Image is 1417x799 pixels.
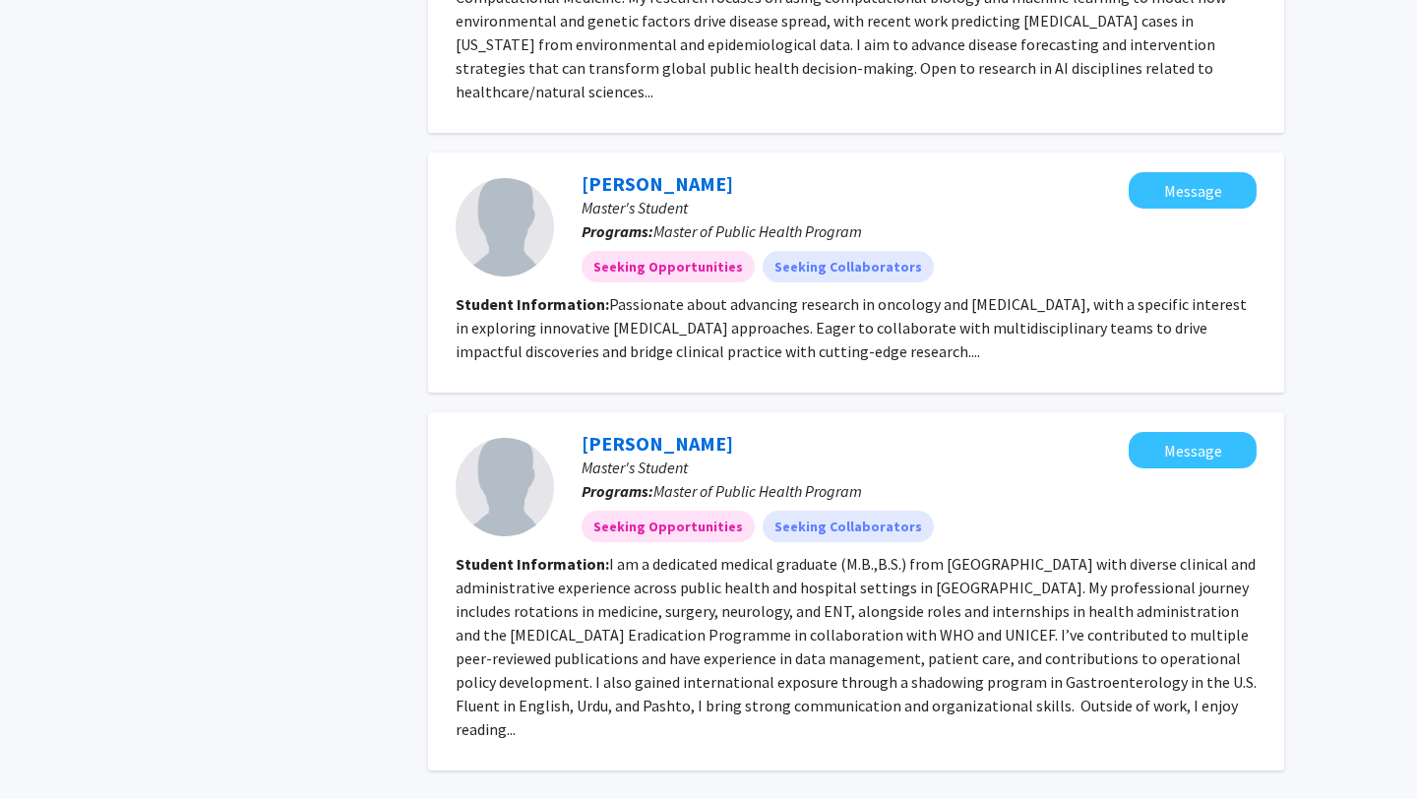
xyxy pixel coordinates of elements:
a: [PERSON_NAME] [582,171,733,196]
span: Master of Public Health Program [653,221,862,241]
b: Programs: [582,221,653,241]
button: Message Muhammad Khan [1129,432,1257,468]
fg-read-more: Passionate about advancing research in oncology and [MEDICAL_DATA], with a specific interest in e... [456,294,1247,361]
span: Master's Student [582,198,688,217]
mat-chip: Seeking Collaborators [763,511,934,542]
b: Programs: [582,481,653,501]
span: Master of Public Health Program [653,481,862,501]
span: Master's Student [582,458,688,477]
fg-read-more: I am a dedicated medical graduate (M.B.,B.S.) from [GEOGRAPHIC_DATA] with diverse clinical and ad... [456,554,1257,739]
button: Message nimra awais [1129,172,1257,209]
mat-chip: Seeking Opportunities [582,511,755,542]
b: Student Information: [456,554,609,574]
a: [PERSON_NAME] [582,431,733,456]
b: Student Information: [456,294,609,314]
mat-chip: Seeking Collaborators [763,251,934,282]
mat-chip: Seeking Opportunities [582,251,755,282]
iframe: Chat [15,710,84,784]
